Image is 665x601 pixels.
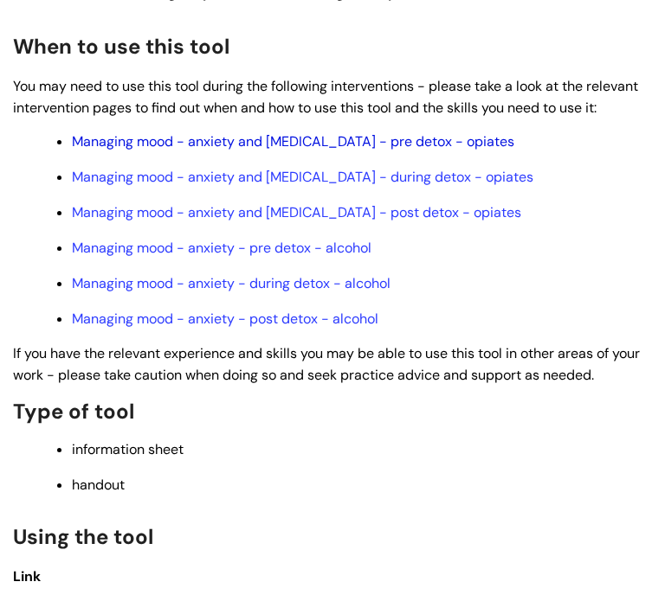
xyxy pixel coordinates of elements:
a: Managing mood - anxiety and [MEDICAL_DATA] - pre detox - opiates [72,132,514,150]
a: Managing mood - anxiety - pre detox - alcohol [72,239,371,257]
a: Managing mood - anxiety and [MEDICAL_DATA] - during detox - opiates [72,168,533,186]
span: You may need to use this tool during the following interventions - please take a look at the rele... [13,77,638,117]
a: Managing mood - anxiety - during detox - alcohol [72,274,391,292]
a: Managing mood - anxiety - post detox - alcohol [72,310,378,328]
a: Managing mood - anxiety and [MEDICAL_DATA] - post detox - opiates [72,203,521,221]
span: Type of tool [13,398,134,425]
span: When to use this tool [13,33,229,60]
span: information sheet [72,440,184,458]
span: Using the tool [13,523,153,550]
span: Link [13,567,41,585]
span: handout [72,476,125,494]
span: If you have the relevant experience and skills you may be able to use this tool in other areas of... [13,344,640,384]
